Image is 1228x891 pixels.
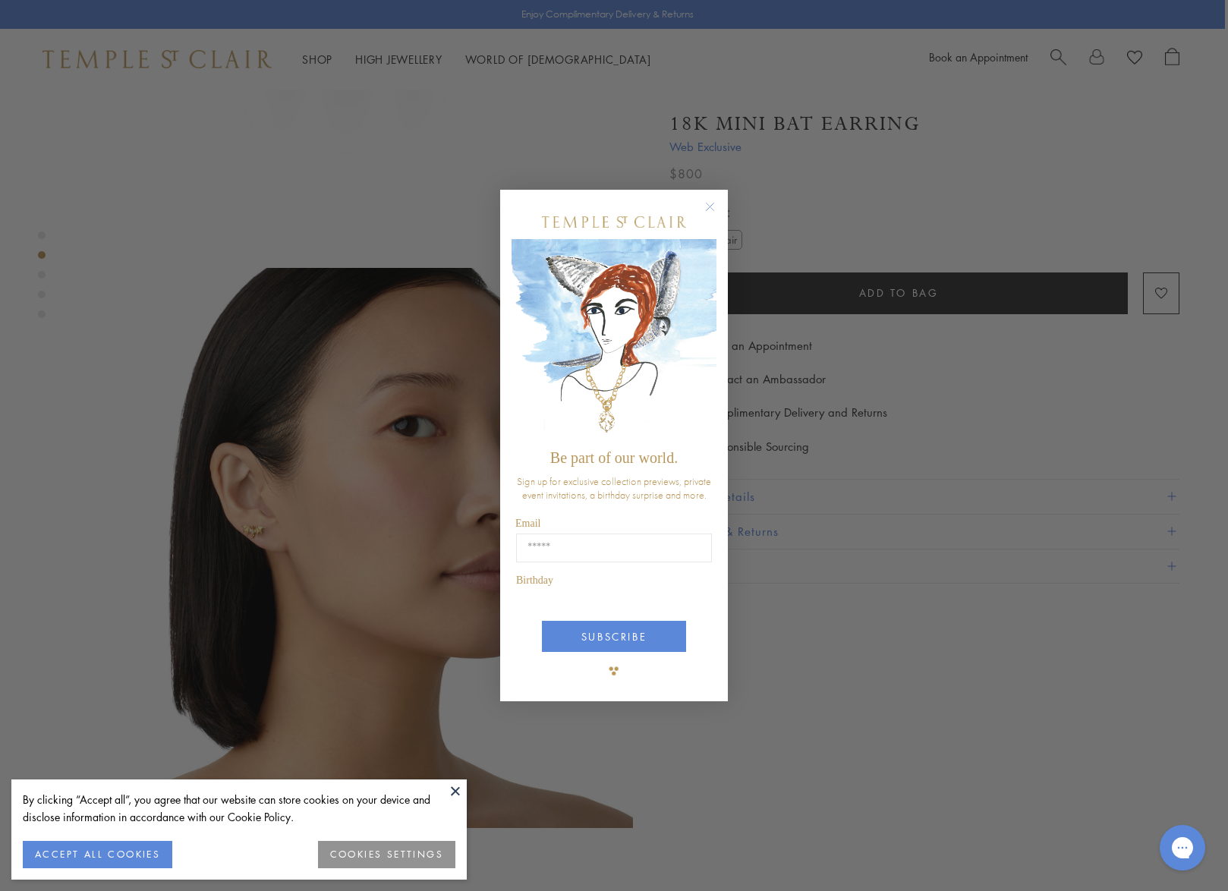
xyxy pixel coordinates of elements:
img: Temple St. Clair [542,216,686,228]
iframe: Gorgias live chat messenger [1152,820,1213,876]
span: Birthday [516,575,553,586]
span: Sign up for exclusive collection previews, private event invitations, a birthday surprise and more. [517,474,711,502]
img: c4a9eb12-d91a-4d4a-8ee0-386386f4f338.jpeg [512,239,716,442]
button: SUBSCRIBE [542,621,686,652]
button: COOKIES SETTINGS [318,841,455,868]
img: TSC [599,656,629,686]
span: Email [515,518,540,529]
button: Close dialog [708,205,727,224]
div: By clicking “Accept all”, you agree that our website can store cookies on your device and disclos... [23,791,455,826]
input: Email [516,534,712,562]
button: ACCEPT ALL COOKIES [23,841,172,868]
span: Be part of our world. [550,449,678,466]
